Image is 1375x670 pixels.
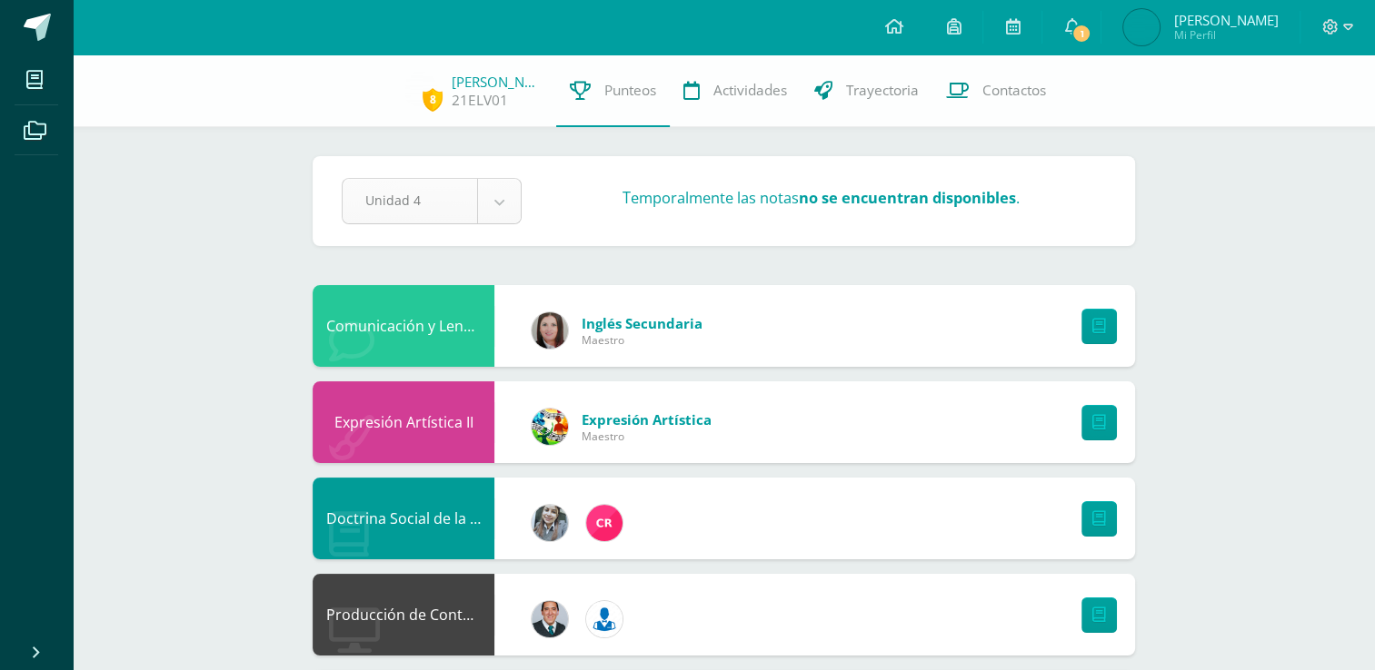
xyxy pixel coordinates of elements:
span: Trayectoria [846,81,919,100]
img: 8af0450cf43d44e38c4a1497329761f3.png [532,312,568,349]
a: 21ELV01 [452,91,508,110]
span: Maestro [582,332,702,348]
img: 159e24a6ecedfdf8f489544946a573f0.png [532,409,568,445]
img: 6ed6846fa57649245178fca9fc9a58dd.png [586,601,623,637]
span: Mi Perfil [1173,27,1278,43]
a: Contactos [932,54,1060,127]
span: Inglés Secundaria [582,314,702,332]
span: [PERSON_NAME] [1173,11,1278,29]
a: Punteos [556,54,670,127]
span: 8 [423,88,443,111]
span: Punteos [604,81,656,100]
div: Expresión Artística II [313,381,494,463]
span: Contactos [982,81,1046,100]
img: 2306758994b507d40baaa54be1d4aa7e.png [532,601,568,637]
img: 866c3f3dc5f3efb798120d7ad13644d9.png [586,505,623,541]
span: Expresión Artística [582,410,712,429]
a: Unidad 4 [343,179,521,223]
span: Unidad 4 [365,179,454,222]
span: Maestro [582,429,712,444]
img: bd69e91e4ed03f0e21a51cbaf098f92e.png [1123,9,1160,45]
strong: no se encuentran disponibles [799,187,1016,208]
div: Doctrina Social de la Iglesia [313,478,494,559]
span: Actividades [713,81,787,100]
span: 1 [1071,24,1091,44]
h3: Temporalmente las notas . [623,187,1020,208]
div: Comunicación y Lenguaje L3 Inglés [313,285,494,367]
a: Actividades [670,54,801,127]
img: cba4c69ace659ae4cf02a5761d9a2473.png [532,505,568,541]
div: Producción de Contenidos Digitales [313,574,494,655]
a: [PERSON_NAME] [452,73,543,91]
img: bd69e91e4ed03f0e21a51cbaf098f92e.png [402,71,438,107]
a: Trayectoria [801,54,932,127]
